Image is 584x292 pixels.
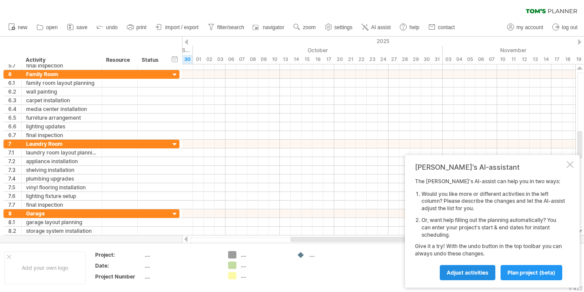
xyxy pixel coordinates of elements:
[356,55,367,64] div: Wednesday, 22 October 2025
[26,56,97,64] div: Activity
[26,70,97,78] div: Family Room
[371,24,391,30] span: AI assist
[378,55,388,64] div: Friday, 24 October 2025
[26,87,97,96] div: wall painting
[291,55,302,64] div: Tuesday, 14 October 2025
[26,209,97,218] div: Garage
[421,191,565,212] li: Would you like more or different activities in the left column? Please describe the changes and l...
[8,192,21,200] div: 7.6
[26,201,97,209] div: final inspection
[497,55,508,64] div: Monday, 10 November 2025
[46,24,58,30] span: open
[334,55,345,64] div: Monday, 20 October 2025
[303,24,315,30] span: zoom
[454,55,465,64] div: Tuesday, 4 November 2025
[465,55,475,64] div: Wednesday, 5 November 2025
[8,79,21,87] div: 6.1
[215,55,226,64] div: Friday, 3 October 2025
[8,114,21,122] div: 6.5
[76,24,87,30] span: save
[415,178,565,280] div: The [PERSON_NAME]'s AI-assist can help you in two ways: Give it a try! With the undo button in th...
[323,22,355,33] a: settings
[95,262,143,269] div: Date:
[26,79,97,87] div: family room layout planning
[204,55,215,64] div: Thursday, 2 October 2025
[258,55,269,64] div: Thursday, 9 October 2025
[8,122,21,131] div: 6.6
[359,22,393,33] a: AI assist
[8,175,21,183] div: 7.4
[136,24,146,30] span: print
[4,252,86,284] div: Add your own logo
[562,55,573,64] div: Tuesday, 18 November 2025
[26,218,97,226] div: garage layout planning
[409,24,419,30] span: help
[399,55,410,64] div: Tuesday, 28 October 2025
[302,55,312,64] div: Wednesday, 15 October 2025
[443,55,454,64] div: Monday, 3 November 2025
[95,251,143,258] div: Project:
[410,55,421,64] div: Wednesday, 29 October 2025
[26,105,97,113] div: media center installation
[26,192,97,200] div: lighting fixture setup
[426,22,458,33] a: contact
[26,175,97,183] div: plumbing upgrades
[26,183,97,191] div: vinyl flooring installation
[508,269,555,276] span: plan project (beta)
[145,251,218,258] div: ....
[573,55,584,64] div: Wednesday, 19 November 2025
[106,24,118,30] span: undo
[193,46,443,55] div: October 2025
[236,55,247,64] div: Tuesday, 7 October 2025
[398,22,422,33] a: help
[530,55,541,64] div: Thursday, 13 November 2025
[8,87,21,96] div: 6.2
[8,61,21,70] div: 5.7
[125,22,149,33] a: print
[505,22,546,33] a: my account
[8,148,21,157] div: 7.1
[263,24,284,30] span: navigator
[241,272,288,279] div: ....
[26,131,97,139] div: final inspection
[8,218,21,226] div: 8.1
[193,55,204,64] div: Wednesday, 1 October 2025
[34,22,60,33] a: open
[501,265,562,280] a: plan project (beta)
[206,22,247,33] a: filter/search
[65,22,90,33] a: save
[26,227,97,235] div: storage system installation
[26,61,97,70] div: final inspection
[8,140,21,148] div: 7
[312,55,323,64] div: Thursday, 16 October 2025
[447,269,488,276] span: Adjust activities
[18,24,27,30] span: new
[335,24,352,30] span: settings
[241,262,288,269] div: ....
[569,285,583,292] div: v 422
[226,55,236,64] div: Monday, 6 October 2025
[145,262,218,269] div: ....
[8,209,21,218] div: 8
[519,55,530,64] div: Wednesday, 12 November 2025
[8,157,21,165] div: 7.2
[6,22,30,33] a: new
[280,55,291,64] div: Monday, 13 October 2025
[217,24,244,30] span: filter/search
[8,105,21,113] div: 6.4
[541,55,551,64] div: Friday, 14 November 2025
[241,251,288,258] div: ....
[95,273,143,280] div: Project Number
[421,217,565,238] li: Or, want help filling out the planning automatically? You can enter your project's start & end da...
[517,24,543,30] span: my account
[8,166,21,174] div: 7.3
[8,183,21,191] div: 7.5
[432,55,443,64] div: Friday, 31 October 2025
[182,55,193,64] div: Tuesday, 30 September 2025
[153,22,201,33] a: import / export
[106,56,133,64] div: Resource
[269,55,280,64] div: Friday, 10 October 2025
[251,22,287,33] a: navigator
[421,55,432,64] div: Thursday, 30 October 2025
[8,201,21,209] div: 7.7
